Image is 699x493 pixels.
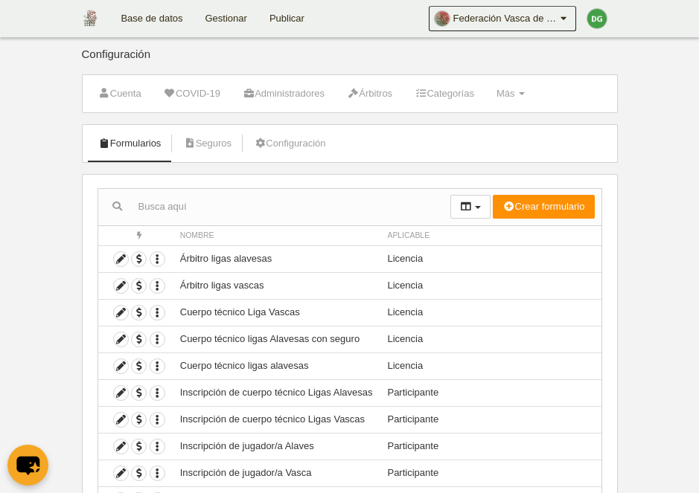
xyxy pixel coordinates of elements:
[175,132,240,155] a: Seguros
[380,379,601,406] td: Participante
[173,379,380,406] td: Inscripción de cuerpo técnico Ligas Alavesas
[435,11,450,26] img: Oa2hBJ8rYK13.30x30.jpg
[587,9,607,28] img: c2l6ZT0zMHgzMCZmcz05JnRleHQ9REcmYmc9NDNhMDQ3.png
[234,83,333,105] a: Administradores
[387,231,430,239] span: Aplicable
[90,83,150,105] a: Cuenta
[173,245,380,272] td: Árbitro ligas alavesas
[7,445,48,486] button: chat-button
[380,433,601,460] td: Participante
[246,132,333,155] a: Configuración
[173,352,380,379] td: Cuerpo técnico ligas alavesas
[380,245,601,272] td: Licencia
[380,352,601,379] td: Licencia
[380,299,601,326] td: Licencia
[82,9,98,27] img: Federación Vasca de Voleibol
[429,6,576,31] a: Federación Vasca de Voleibol
[493,195,594,219] button: Crear formulario
[180,231,214,239] span: Nombre
[90,132,170,155] a: Formularios
[339,83,400,105] a: Árbitros
[82,48,618,74] div: Configuración
[173,272,380,299] td: Árbitro ligas vascas
[488,83,533,105] a: Más
[156,83,229,105] a: COVID-19
[380,460,601,486] td: Participante
[173,326,380,352] td: Cuerpo técnico ligas Alavesas con seguro
[173,406,380,433] td: Inscripción de cuerpo técnico Ligas Vascas
[380,326,601,352] td: Licencia
[497,88,515,99] span: Más
[98,196,450,218] input: Busca aquí
[380,272,601,299] td: Licencia
[406,83,482,105] a: Categorías
[380,406,601,433] td: Participante
[173,460,380,486] td: Inscripción de jugador/a Vasca
[173,433,380,460] td: Inscripción de jugador/a Alaves
[453,11,558,26] span: Federación Vasca de Voleibol
[173,299,380,326] td: Cuerpo técnico Liga Vascas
